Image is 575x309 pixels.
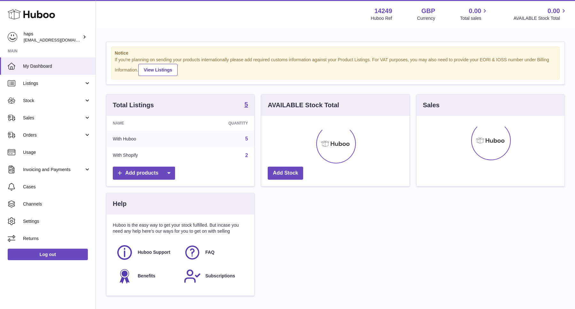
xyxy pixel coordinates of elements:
a: View Listings [138,64,178,76]
a: Huboo Support [116,244,177,261]
p: Huboo is the easy way to get your stock fulfilled. But incase you need any help here's our ways f... [113,222,248,234]
span: Benefits [138,273,155,279]
a: Subscriptions [184,268,245,285]
a: Benefits [116,268,177,285]
img: hello@gethaps.co.uk [8,32,17,42]
span: Cases [23,184,91,190]
h3: Help [113,200,126,208]
strong: 14249 [374,7,392,15]
span: 0.00 [469,7,481,15]
td: With Huboo [106,131,186,147]
span: Stock [23,98,84,104]
span: [EMAIL_ADDRESS][DOMAIN_NAME] [24,37,94,42]
th: Name [106,116,186,131]
strong: Notice [115,50,556,56]
a: Add products [113,167,175,180]
div: Currency [417,15,435,21]
a: Log out [8,249,88,260]
span: FAQ [205,249,215,255]
span: Usage [23,149,91,155]
th: Quantity [186,116,255,131]
span: 0.00 [548,7,560,15]
a: 2 [245,153,248,158]
span: Returns [23,236,91,242]
span: Subscriptions [205,273,235,279]
span: Sales [23,115,84,121]
span: Listings [23,80,84,87]
td: With Shopify [106,147,186,164]
a: 0.00 AVAILABLE Stock Total [513,7,567,21]
a: 5 [245,136,248,141]
a: FAQ [184,244,245,261]
h3: AVAILABLE Stock Total [268,101,339,109]
a: 0.00 Total sales [460,7,488,21]
h3: Sales [423,101,440,109]
strong: GBP [421,7,435,15]
span: Invoicing and Payments [23,167,84,173]
span: My Dashboard [23,63,91,69]
div: Huboo Ref [371,15,392,21]
div: If you're planning on sending your products internationally please add required customs informati... [115,57,556,76]
div: haps [24,31,81,43]
span: Huboo Support [138,249,170,255]
span: Total sales [460,15,488,21]
a: Add Stock [268,167,303,180]
h3: Total Listings [113,101,154,109]
span: Orders [23,132,84,138]
span: AVAILABLE Stock Total [513,15,567,21]
span: Channels [23,201,91,207]
span: Settings [23,218,91,224]
strong: 5 [244,101,248,108]
a: 5 [244,101,248,109]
